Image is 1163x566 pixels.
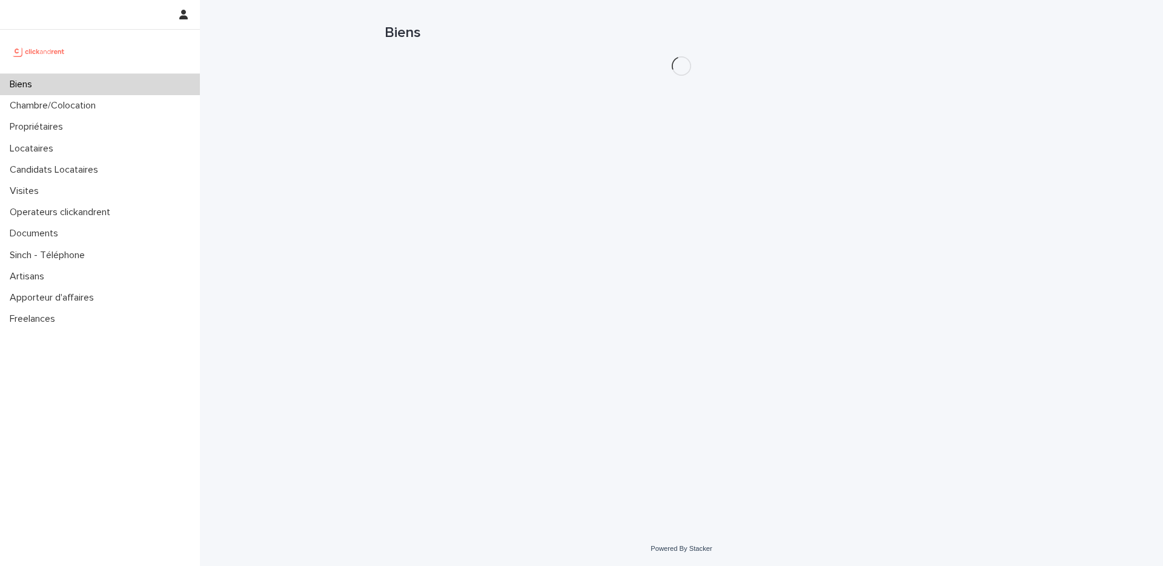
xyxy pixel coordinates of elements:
p: Sinch - Téléphone [5,250,94,261]
p: Chambre/Colocation [5,100,105,112]
p: Visites [5,185,48,197]
p: Locataires [5,143,63,155]
p: Documents [5,228,68,239]
p: Candidats Locataires [5,164,108,176]
p: Apporteur d'affaires [5,292,104,304]
p: Biens [5,79,42,90]
a: Powered By Stacker [651,545,712,552]
p: Freelances [5,313,65,325]
p: Propriétaires [5,121,73,133]
h1: Biens [385,24,978,42]
p: Artisans [5,271,54,282]
p: Operateurs clickandrent [5,207,120,218]
img: UCB0brd3T0yccxBKYDjQ [10,39,68,64]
